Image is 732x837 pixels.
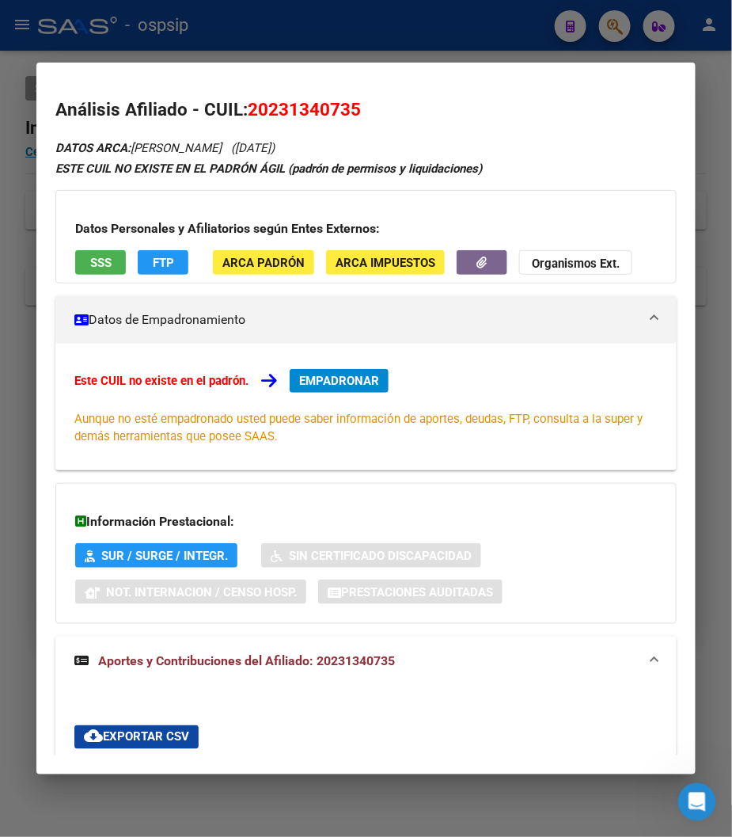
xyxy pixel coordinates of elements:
div: Datos de Empadronamiento [55,344,677,470]
strong: Organismos Ext. [532,257,620,271]
button: ARCA Padrón [213,250,314,275]
button: SUR / SURGE / INTEGR. [75,543,237,568]
mat-expansion-panel-header: Aportes y Contribuciones del Afiliado: 20231340735 [55,637,677,687]
iframe: Intercom live chat [678,783,716,821]
span: FTP [153,256,174,270]
span: SSS [90,256,112,270]
button: Prestaciones Auditadas [318,580,503,604]
button: Not. Internacion / Censo Hosp. [75,580,306,604]
strong: DATOS ARCA: [55,141,131,155]
span: Exportar CSV [84,730,189,744]
span: 20231340735 [248,99,361,120]
span: Not. Internacion / Censo Hosp. [106,585,297,599]
button: EMPADRONAR [290,369,389,393]
span: EMPADRONAR [299,374,379,388]
span: ARCA Impuestos [336,256,435,270]
h3: Datos Personales y Afiliatorios según Entes Externos: [75,219,657,238]
mat-panel-title: Datos de Empadronamiento [74,310,639,329]
h3: Información Prestacional: [75,512,657,531]
span: ARCA Padrón [222,256,305,270]
span: Aportes y Contribuciones del Afiliado: 20231340735 [98,654,395,669]
button: FTP [138,250,188,275]
strong: ESTE CUIL NO EXISTE EN EL PADRÓN ÁGIL (padrón de permisos y liquidaciones) [55,162,482,176]
span: [PERSON_NAME] [55,141,222,155]
span: Prestaciones Auditadas [341,585,493,599]
button: Organismos Ext. [519,250,632,275]
mat-expansion-panel-header: Datos de Empadronamiento [55,296,677,344]
button: Exportar CSV [74,725,199,749]
span: ([DATE]) [231,141,275,155]
button: ARCA Impuestos [326,250,445,275]
mat-icon: cloud_download [84,727,103,746]
button: Sin Certificado Discapacidad [261,543,481,568]
span: Sin Certificado Discapacidad [289,549,472,563]
span: SUR / SURGE / INTEGR. [101,549,228,563]
button: SSS [75,250,126,275]
h2: Análisis Afiliado - CUIL: [55,97,677,124]
span: Aunque no esté empadronado usted puede saber información de aportes, deudas, FTP, consulta a la s... [74,412,643,443]
strong: Este CUIL no existe en el padrón. [74,374,248,388]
